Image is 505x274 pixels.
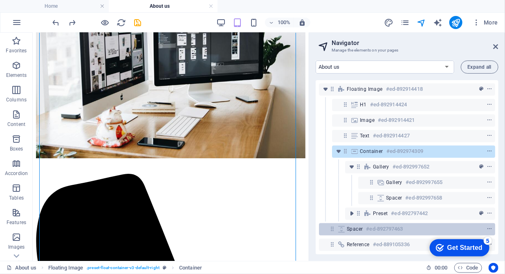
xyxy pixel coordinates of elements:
[347,86,383,92] span: Floating Image
[265,18,294,27] button: 100%
[48,263,83,273] span: Click to select. Double-click to edit
[9,195,24,201] p: Tables
[86,263,159,273] span: . preset-float-container-v3-default-right
[373,210,388,217] span: Preset
[7,4,66,21] div: Get Started 5 items remaining, 0% complete
[7,121,25,128] p: Content
[5,170,28,177] p: Accordion
[332,47,482,54] h3: Manage the elements on your pages
[373,131,410,141] h6: #ed-892914427
[8,244,25,250] p: Images
[458,263,478,273] span: Code
[360,148,383,155] span: Container
[386,179,402,186] span: Gallery
[406,177,442,187] h6: #ed-892997655
[6,97,27,103] p: Columns
[7,219,26,226] p: Features
[400,18,410,27] button: pages
[360,101,367,108] span: H1
[299,19,306,26] i: On resize automatically adjust zoom level to fit chosen device.
[378,115,415,125] h6: #ed-892914421
[68,18,77,27] i: Redo: Move elements (Ctrl+Y, ⌘+Y)
[370,100,407,110] h6: #ed-892914424
[477,209,485,218] button: preset
[7,263,36,273] a: Click to cancel selection. Double-click to open Pages
[426,263,448,273] h6: Session time
[417,18,426,27] i: Navigator
[461,61,498,74] button: Expand all
[433,18,442,27] i: AI Writer
[485,84,494,94] button: context-menu
[347,209,357,218] button: toggle-expand
[6,47,27,54] p: Favorites
[485,224,494,234] button: context-menu
[386,195,402,201] span: Spacer
[334,146,343,156] button: toggle-expand
[477,162,485,172] button: preset
[51,18,61,27] button: undo
[451,18,460,27] i: Publish
[485,146,494,156] button: context-menu
[485,177,494,187] button: context-menu
[435,263,447,273] span: 00 00
[366,224,403,234] h6: #ed-892797463
[347,226,363,232] span: Spacer
[417,18,426,27] button: navigator
[321,84,330,94] button: toggle-expand
[391,209,428,218] h6: #ed-892797442
[485,100,494,110] button: context-menu
[454,263,482,273] button: Code
[277,18,290,27] h6: 100%
[384,18,394,27] button: design
[386,146,423,156] h6: #ed-892974309
[405,193,442,203] h6: #ed-892997658
[449,16,462,29] button: publish
[61,2,69,10] div: 5
[373,164,389,170] span: Gallery
[440,265,442,271] span: :
[24,9,59,16] div: Get Started
[477,84,485,94] button: preset
[179,263,202,273] span: Click to select. Double-click to edit
[163,265,166,270] i: This element is a customizable preset
[373,240,410,249] h6: #ed-889105336
[347,162,357,172] button: toggle-expand
[360,133,370,139] span: Text
[485,115,494,125] button: context-menu
[52,18,61,27] i: Undo: Edit headline (Ctrl+Z)
[332,39,498,47] h2: Navigator
[67,18,77,27] button: redo
[472,18,498,27] span: More
[360,117,375,124] span: Image
[485,162,494,172] button: context-menu
[485,193,494,203] button: context-menu
[10,146,23,152] p: Boxes
[485,131,494,141] button: context-menu
[133,18,143,27] button: save
[485,209,494,218] button: context-menu
[469,16,501,29] button: More
[109,2,218,11] h4: About us
[6,72,27,79] p: Elements
[393,162,429,172] h6: #ed-892997652
[117,18,126,27] button: reload
[433,18,443,27] button: text_generator
[468,65,492,70] span: Expand all
[386,84,423,94] h6: #ed-892914418
[48,263,202,273] nav: breadcrumb
[100,18,110,27] button: Click here to leave preview mode and continue editing
[489,263,498,273] button: Usercentrics
[347,241,370,248] span: Reference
